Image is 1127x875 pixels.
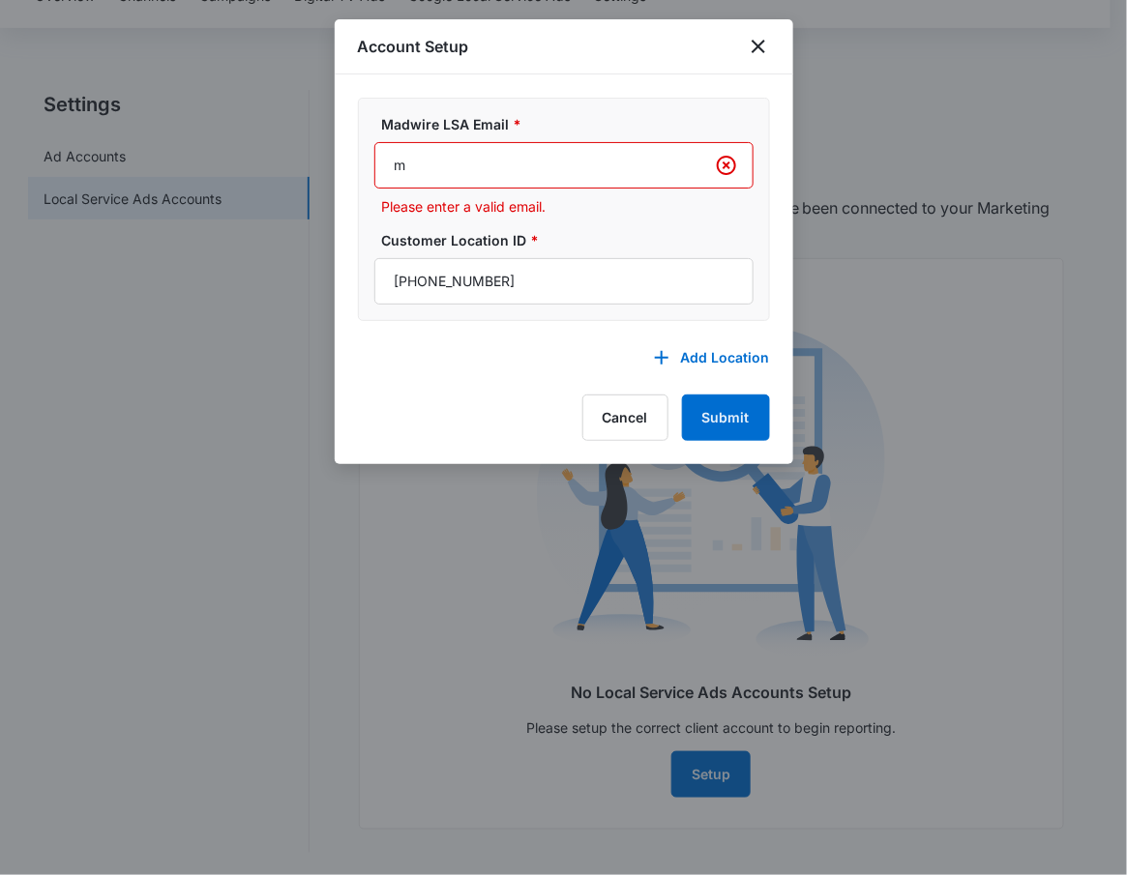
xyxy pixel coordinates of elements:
[358,35,469,58] h1: Account Setup
[682,394,770,441] button: Submit
[582,394,668,441] button: Cancel
[382,230,761,250] label: Customer Location ID
[747,35,770,58] button: close
[382,114,761,134] label: Madwire LSA Email
[635,335,770,381] button: Add Location
[382,196,754,217] p: Please enter a valid email.
[711,150,742,181] button: Clear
